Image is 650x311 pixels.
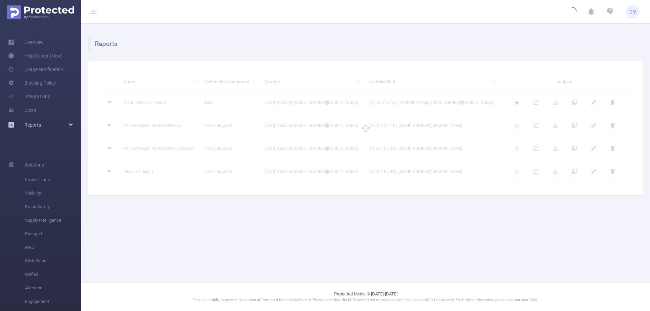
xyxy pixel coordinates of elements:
a: Help Center (New) [8,49,63,63]
span: Visibility [25,186,81,200]
span: Brand Safety [25,200,81,214]
a: Reports [24,118,41,132]
span: Attention [25,281,81,295]
span: Click Fraud [25,254,81,268]
img: Protected Media [7,5,74,19]
span: DM [629,5,636,19]
span: Solutions [24,158,44,172]
span: MRC [25,241,81,254]
a: Blocking Policy [8,76,56,90]
a: Integrations [8,90,50,103]
i: icon: loading [568,7,577,17]
a: Overview [8,36,44,49]
span: Invalid Traffic [25,173,81,186]
p: This is a stable, in production version of Protected Media's dashboard. Please note that the MRC ... [98,297,633,303]
span: Unified [25,268,81,281]
span: Passport [25,227,81,241]
span: Supply Intelligence [25,214,81,227]
span: Reports [24,122,41,128]
a: Usage Notification [8,63,63,76]
h1: Reports [88,37,637,51]
a: Users [8,103,36,117]
span: Engagement [25,295,81,308]
footer: Protected Media © [DATE]-[DATE] [81,282,650,311]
